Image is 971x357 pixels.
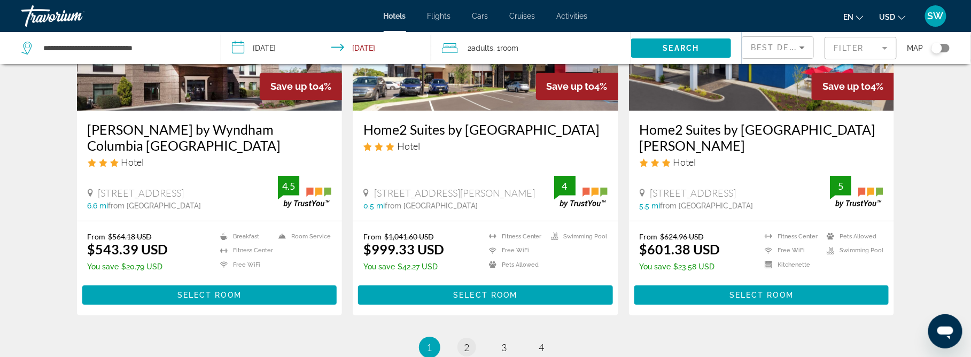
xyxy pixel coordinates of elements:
span: Select Room [729,291,794,299]
li: Fitness Center [759,232,821,241]
li: Breakfast [215,232,273,241]
li: Room Service [273,232,331,241]
del: $564.18 USD [108,232,152,241]
span: Search [663,44,700,52]
iframe: Button to launch messaging window [928,314,962,348]
span: 0.5 mi [363,201,385,210]
span: 5.5 mi [640,201,661,210]
span: [STREET_ADDRESS] [98,187,184,199]
ins: $543.39 USD [88,241,168,257]
div: 4% [536,73,618,100]
button: Change language [843,9,864,25]
a: Select Room [82,288,337,299]
span: from [GEOGRAPHIC_DATA] [108,201,201,210]
span: Select Room [177,291,242,299]
span: [STREET_ADDRESS][PERSON_NAME] [374,187,535,199]
span: Adults [471,44,493,52]
div: 5 [830,180,851,192]
div: 4% [260,73,342,100]
span: , 1 [493,41,518,56]
span: 2 [464,342,470,353]
span: Best Deals [751,43,806,52]
a: Cars [472,12,488,20]
div: 4% [812,73,894,100]
span: 4 [539,342,545,353]
span: en [843,13,853,21]
div: 3 star Hotel [363,140,608,152]
button: Select Room [634,285,889,305]
span: You save [88,262,119,271]
button: Search [631,38,731,58]
button: Select Room [82,285,337,305]
button: Change currency [880,9,906,25]
a: Select Room [634,288,889,299]
a: Cruises [510,12,535,20]
ins: $999.33 USD [363,241,444,257]
button: Travelers: 2 adults, 0 children [431,32,631,64]
span: Save up to [547,81,595,92]
img: trustyou-badge.svg [554,176,608,207]
span: USD [880,13,896,21]
li: Pets Allowed [484,260,546,269]
div: 4 [554,180,576,192]
li: Pets Allowed [821,232,883,241]
span: From [363,232,382,241]
li: Swimming Pool [821,246,883,255]
div: 4.5 [278,180,299,192]
span: Room [500,44,518,52]
span: From [88,232,106,241]
a: Hotels [384,12,406,20]
button: Select Room [358,285,613,305]
ins: $601.38 USD [640,241,720,257]
li: Free WiFi [215,260,273,269]
span: Map [907,41,923,56]
p: $20.79 USD [88,262,168,271]
span: You save [640,262,671,271]
a: Travorium [21,2,128,30]
span: 1 [427,342,432,353]
span: Activities [557,12,588,20]
span: Save up to [822,81,871,92]
span: Hotel [673,156,696,168]
span: Hotel [121,156,144,168]
button: Check-in date: Sep 26, 2025 Check-out date: Sep 28, 2025 [221,32,432,64]
p: $23.58 USD [640,262,720,271]
li: Free WiFi [759,246,821,255]
button: User Menu [922,5,950,27]
span: Select Room [453,291,517,299]
del: $1,041.60 USD [384,232,434,241]
li: Fitness Center [215,246,273,255]
a: Select Room [358,288,613,299]
img: trustyou-badge.svg [278,176,331,207]
li: Fitness Center [484,232,546,241]
span: from [GEOGRAPHIC_DATA] [385,201,478,210]
span: [STREET_ADDRESS] [650,187,736,199]
span: 3 [502,342,507,353]
p: $42.27 USD [363,262,444,271]
button: Filter [825,36,897,60]
a: Flights [428,12,451,20]
div: 3 star Hotel [640,156,884,168]
span: 6.6 mi [88,201,108,210]
button: Toggle map [923,43,950,53]
span: from [GEOGRAPHIC_DATA] [661,201,754,210]
li: Swimming Pool [546,232,608,241]
span: 2 [468,41,493,56]
a: Home2 Suites by [GEOGRAPHIC_DATA][PERSON_NAME] [640,121,884,153]
del: $624.96 USD [661,232,704,241]
mat-select: Sort by [751,41,805,54]
span: You save [363,262,395,271]
span: SW [928,11,944,21]
li: Free WiFi [484,246,546,255]
img: trustyou-badge.svg [830,176,883,207]
div: 3 star Hotel [88,156,332,168]
a: [PERSON_NAME] by Wyndham Columbia [GEOGRAPHIC_DATA] [88,121,332,153]
a: Home2 Suites by [GEOGRAPHIC_DATA] [363,121,608,137]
